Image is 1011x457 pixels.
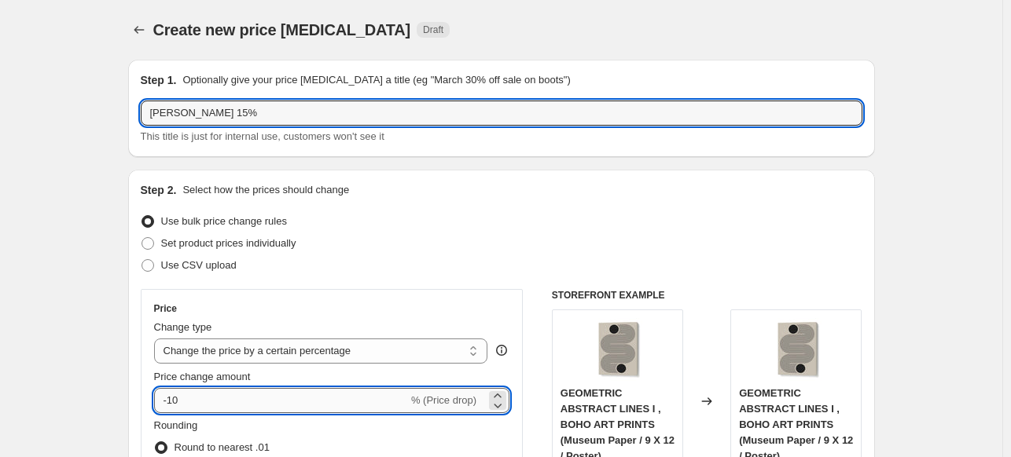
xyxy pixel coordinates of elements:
span: Price change amount [154,371,251,382]
h6: STOREFRONT EXAMPLE [552,289,862,302]
span: Draft [423,24,443,36]
span: Round to nearest .01 [175,441,270,453]
span: Change type [154,321,212,333]
p: Select how the prices should change [182,182,349,198]
span: Set product prices individually [161,237,296,249]
h2: Step 2. [141,182,177,198]
p: Optionally give your price [MEDICAL_DATA] a title (eg "March 30% off sale on boots") [182,72,570,88]
input: -15 [154,388,408,413]
div: help [494,342,509,358]
span: Rounding [154,419,198,431]
span: % (Price drop) [411,394,476,406]
span: Create new price [MEDICAL_DATA] [153,21,411,38]
span: Use bulk price change rules [161,215,287,227]
input: 30% off holiday sale [141,101,862,126]
span: Use CSV upload [161,259,237,271]
h3: Price [154,302,177,315]
img: gallerywrap-resized_212f066c-7c3d-4415-9b16-553eb73bee29_80x.jpg [586,318,649,381]
img: gallerywrap-resized_212f066c-7c3d-4415-9b16-553eb73bee29_80x.jpg [765,318,828,381]
span: This title is just for internal use, customers won't see it [141,130,384,142]
h2: Step 1. [141,72,177,88]
button: Price change jobs [128,19,150,41]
